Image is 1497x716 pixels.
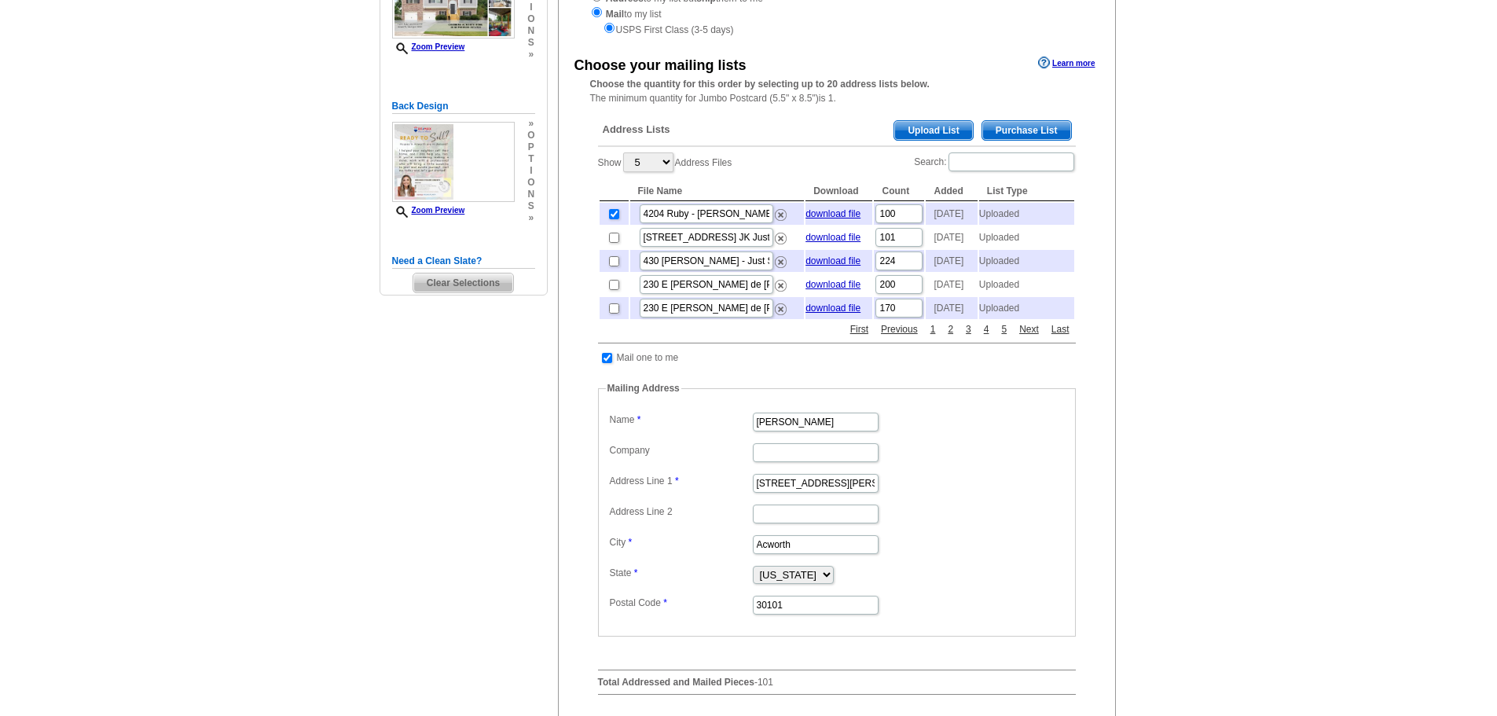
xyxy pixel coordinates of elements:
h5: Need a Clean Slate? [392,254,535,269]
td: Uploaded [979,203,1074,225]
label: Search: [914,151,1075,173]
td: [DATE] [926,250,977,272]
iframe: LiveChat chat widget [1183,351,1497,716]
span: Purchase List [982,121,1071,140]
h5: Back Design [392,99,535,114]
strong: Mail [606,9,624,20]
a: Remove this list [775,277,787,288]
span: » [527,212,534,224]
img: delete.png [775,303,787,315]
label: Show Address Files [598,151,732,174]
a: 3 [962,322,975,336]
a: 4 [980,322,993,336]
label: Name [610,413,751,427]
a: 2 [944,322,957,336]
span: Clear Selections [413,274,513,292]
a: Remove this list [775,206,787,217]
input: Search: [948,152,1074,171]
span: s [527,37,534,49]
label: Company [610,443,751,457]
a: download file [805,208,860,219]
select: ShowAddress Files [623,152,673,172]
td: [DATE] [926,297,977,319]
img: small-thumb.jpg [392,122,515,203]
span: Address Lists [603,123,670,137]
a: Last [1048,322,1073,336]
th: Added [926,182,977,201]
span: t [527,153,534,165]
span: » [527,118,534,130]
td: Mail one to me [616,350,680,365]
td: [DATE] [926,274,977,296]
img: delete.png [775,233,787,244]
a: 1 [926,322,940,336]
a: First [846,322,872,336]
div: USPS First Class (3-5 days) [590,21,1084,37]
td: Uploaded [979,250,1074,272]
a: download file [805,303,860,314]
strong: Total Addressed and Mailed Pieces [598,677,754,688]
label: City [610,535,751,549]
div: - [590,108,1084,707]
span: Upload List [894,121,972,140]
label: Address Line 2 [610,505,751,519]
td: Uploaded [979,297,1074,319]
th: List Type [979,182,1074,201]
td: Uploaded [979,226,1074,248]
a: Remove this list [775,253,787,264]
label: Address Line 1 [610,474,751,488]
a: Remove this list [775,300,787,311]
a: download file [805,279,860,290]
label: State [610,566,751,580]
a: Remove this list [775,229,787,241]
div: Choose your mailing lists [574,55,747,76]
a: download file [805,255,860,266]
strong: Choose the quantity for this order by selecting up to 20 address lists below. [590,79,930,90]
a: Zoom Preview [392,42,465,51]
a: Previous [877,322,922,336]
th: File Name [630,182,805,201]
a: Zoom Preview [392,206,465,215]
span: s [527,200,534,212]
span: 101 [758,677,773,688]
span: n [527,189,534,200]
span: » [527,49,534,61]
span: o [527,13,534,25]
span: n [527,25,534,37]
img: delete.png [775,280,787,292]
span: o [527,130,534,141]
a: Learn more [1038,57,1095,69]
a: 5 [997,322,1011,336]
span: i [527,2,534,13]
td: [DATE] [926,203,977,225]
label: Postal Code [610,596,751,610]
div: The minimum quantity for Jumbo Postcard (5.5" x 8.5")is 1. [559,77,1115,105]
td: Uploaded [979,274,1074,296]
a: download file [805,232,860,243]
th: Count [874,182,924,201]
td: [DATE] [926,226,977,248]
span: i [527,165,534,177]
th: Download [805,182,872,201]
legend: Mailing Address [606,381,681,395]
img: delete.png [775,209,787,221]
span: o [527,177,534,189]
span: p [527,141,534,153]
a: Next [1015,322,1043,336]
img: delete.png [775,256,787,268]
